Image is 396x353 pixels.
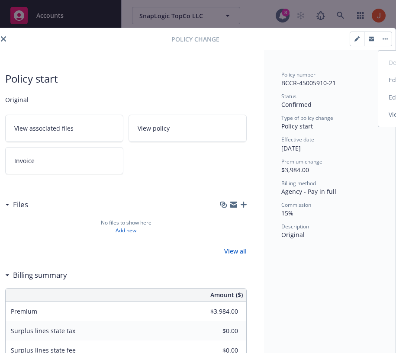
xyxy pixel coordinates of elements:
span: Confirmed [281,100,312,109]
a: View associated files [5,115,123,142]
a: View policy [129,115,247,142]
span: Type of policy change [281,114,333,122]
span: [DATE] [281,144,301,152]
span: 15% [281,209,293,217]
span: Policy start [281,122,313,130]
span: View policy [138,124,170,133]
span: Agency - Pay in full [281,187,336,196]
a: Add new [116,227,136,234]
a: Invoice [5,147,123,174]
span: Billing method [281,180,316,187]
span: Policy Change [171,35,219,44]
input: 0.00 [187,324,243,337]
span: Status [281,93,296,100]
span: No files to show here [101,219,151,227]
span: Amount ($) [210,290,243,299]
span: Policy number [281,71,316,78]
span: Original [281,231,305,239]
span: $3,984.00 [281,166,309,174]
span: Commission [281,201,311,209]
span: Original [5,95,247,104]
div: Files [5,199,28,210]
span: Premium change [281,158,322,165]
span: Invoice [14,156,35,165]
h3: Billing summary [13,270,67,281]
span: BCCR-45005910-21 [281,79,336,87]
h3: Files [13,199,28,210]
span: Effective date [281,136,314,143]
span: Description [281,223,309,230]
span: Premium [11,307,37,315]
div: Billing summary [5,270,67,281]
span: View associated files [14,124,74,133]
span: Policy start [5,71,247,87]
a: View all [224,247,247,256]
span: Surplus lines state tax [11,327,75,335]
input: 0.00 [187,305,243,318]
